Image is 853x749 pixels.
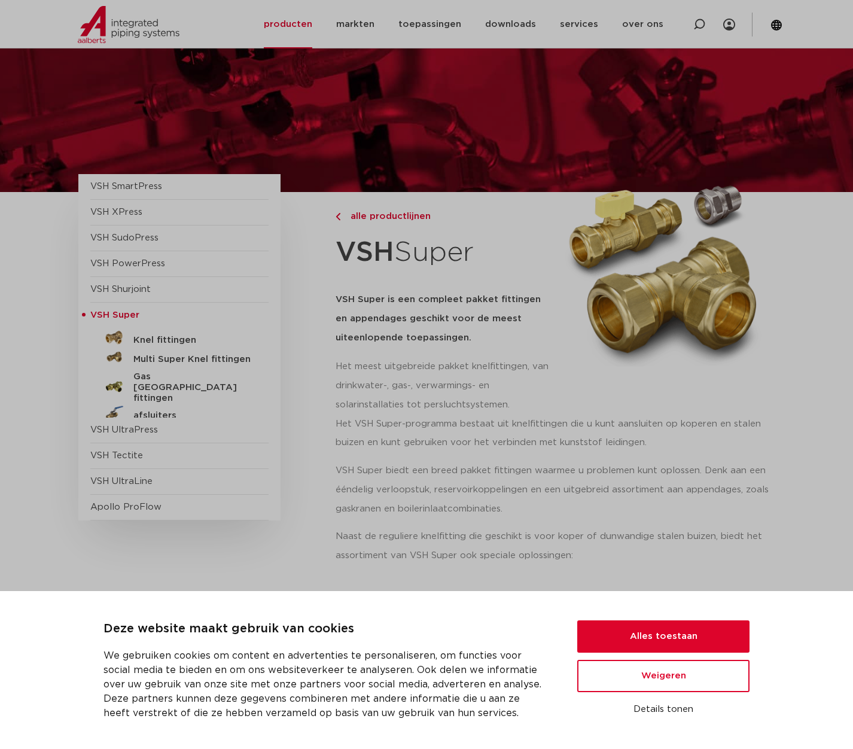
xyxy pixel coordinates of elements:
a: VSH SmartPress [90,182,162,191]
button: Alles toestaan [577,620,750,653]
img: chevron-right.svg [336,213,340,221]
h1: Super [336,230,552,276]
a: VSH UltraLine [90,477,153,486]
a: Multi Super Knel fittingen [90,348,269,367]
h5: Multi Super Knel fittingen [133,354,252,365]
p: VSH Super biedt een breed pakket fittingen waarmee u problemen kunt oplossen. Denk aan een ééndel... [336,461,775,519]
a: Apollo ProFlow [90,503,162,511]
button: Details tonen [577,699,750,720]
p: Het meest uitgebreide pakket knelfittingen, van drinkwater-, gas-, verwarmings- en solarinstallat... [336,357,552,415]
h5: VSH Super is een compleet pakket fittingen en appendages geschikt voor de meest uiteenlopende toe... [336,290,552,348]
a: VSH XPress [90,208,142,217]
a: VSH UltraPress [90,425,158,434]
p: Het VSH Super-programma bestaat uit knelfittingen die u kunt aansluiten op koperen en stalen buiz... [336,415,775,453]
a: VSH SudoPress [90,233,159,242]
span: VSH Super [90,310,139,319]
h5: Knel fittingen [133,335,252,346]
a: Knel fittingen [90,328,269,348]
a: VSH Shurjoint [90,285,151,294]
strong: VSH [336,239,394,266]
h5: Gas [GEOGRAPHIC_DATA] fittingen [133,372,252,404]
a: VSH PowerPress [90,259,165,268]
a: afsluiters [90,404,269,423]
a: Gas [GEOGRAPHIC_DATA] fittingen [90,367,269,404]
a: alle productlijnen [336,209,552,224]
button: Weigeren [577,660,750,692]
a: VSH Tectite [90,451,143,460]
p: Naast de reguliere knelfitting die geschikt is voor koper of dunwandige stalen buizen, biedt het ... [336,527,775,565]
p: Deze website maakt gebruik van cookies [103,620,549,639]
p: We gebruiken cookies om content en advertenties te personaliseren, om functies voor social media ... [103,648,549,720]
h5: afsluiters [133,410,252,421]
span: alle productlijnen [343,212,431,221]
